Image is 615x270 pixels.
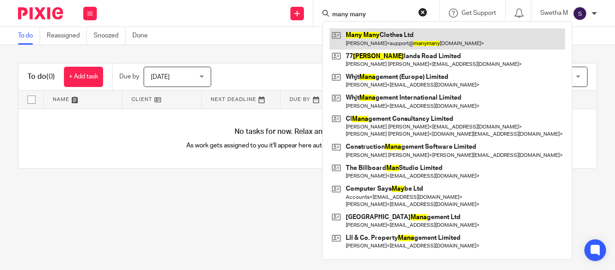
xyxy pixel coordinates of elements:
a: Snoozed [94,27,126,45]
p: Due by [119,72,139,81]
a: To do [18,27,40,45]
span: (0) [46,73,55,80]
p: Swetha M [540,9,568,18]
button: Clear [418,8,427,17]
a: Reassigned [47,27,87,45]
span: Get Support [461,10,496,16]
a: + Add task [64,67,103,87]
a: Done [132,27,154,45]
h4: No tasks for now. Relax and enjoy your day! [18,127,597,137]
p: As work gets assigned to you it'll appear here automatically, helping you stay organised. [163,141,452,150]
span: [DATE] [151,74,170,80]
img: Pixie [18,7,63,19]
h1: To do [27,72,55,82]
img: svg%3E [573,6,587,21]
input: Search [331,11,412,19]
